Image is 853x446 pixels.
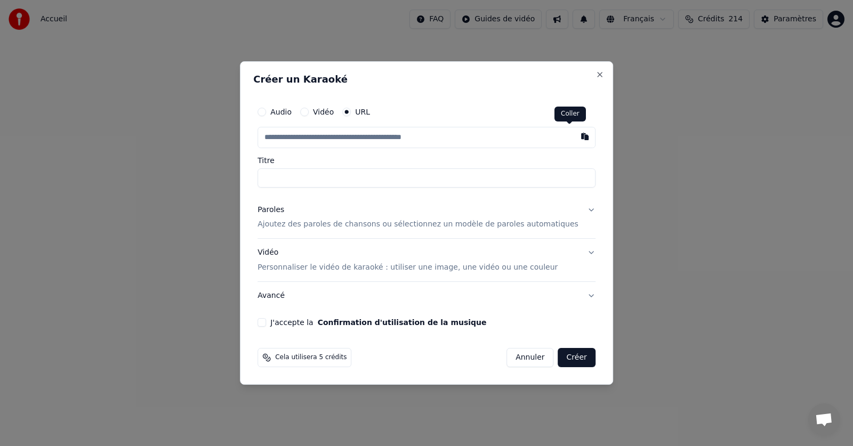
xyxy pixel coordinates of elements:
[257,196,596,239] button: ParolesAjoutez des paroles de chansons ou sélectionnez un modèle de paroles automatiques
[506,348,553,367] button: Annuler
[257,248,558,273] div: Vidéo
[257,220,578,230] p: Ajoutez des paroles de chansons ou sélectionnez un modèle de paroles automatiques
[275,353,347,362] span: Cela utilisera 5 crédits
[257,157,596,164] label: Titre
[257,205,284,215] div: Paroles
[558,348,596,367] button: Créer
[270,319,486,326] label: J'accepte la
[257,262,558,273] p: Personnaliser le vidéo de karaoké : utiliser une image, une vidéo ou une couleur
[313,108,334,116] label: Vidéo
[253,75,600,84] h2: Créer un Karaoké
[257,282,596,310] button: Avancé
[257,239,596,282] button: VidéoPersonnaliser le vidéo de karaoké : utiliser une image, une vidéo ou une couleur
[270,108,292,116] label: Audio
[355,108,370,116] label: URL
[318,319,487,326] button: J'accepte la
[554,107,586,121] div: Coller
